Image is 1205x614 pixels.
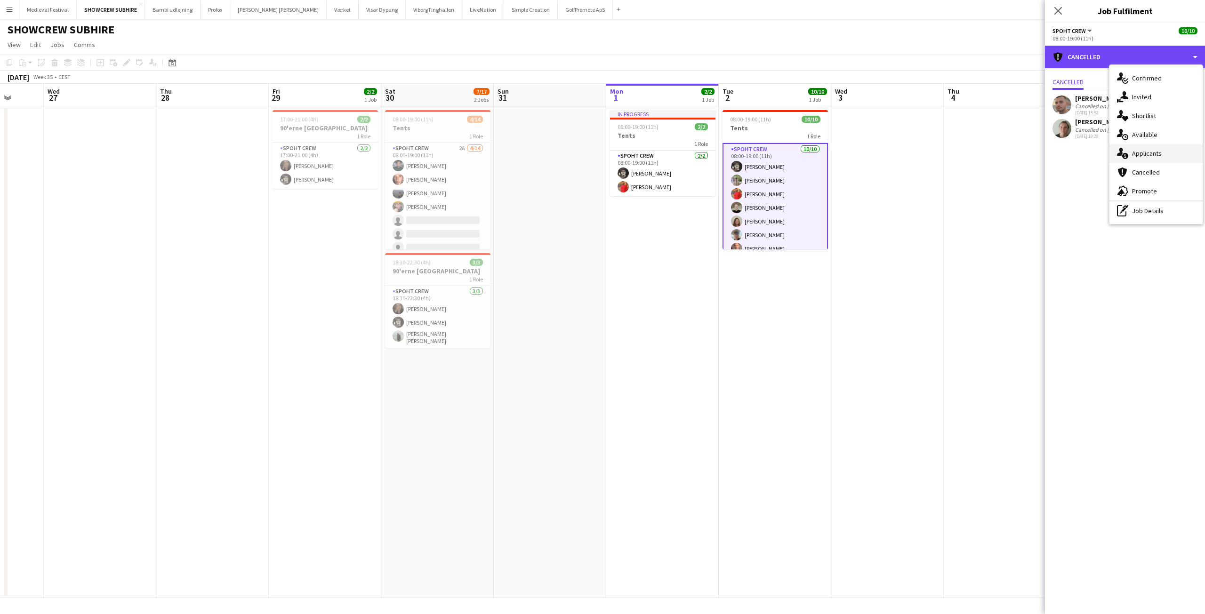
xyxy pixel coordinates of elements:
[385,143,490,352] app-card-role: Spoht Crew2A4/1408:00-19:00 (11h)[PERSON_NAME][PERSON_NAME][PERSON_NAME][PERSON_NAME]
[273,87,280,96] span: Fri
[610,87,623,96] span: Mon
[1109,125,1203,144] div: Available
[467,116,483,123] span: 4/14
[385,124,490,132] h3: Tents
[504,0,558,19] button: Simple Creation
[1179,27,1197,34] span: 10/10
[808,88,827,95] span: 10/10
[47,39,68,51] a: Jobs
[280,116,318,123] span: 17:00-21:00 (4h)
[1075,133,1136,139] div: [DATE] 19:28
[1109,182,1203,200] div: Promote
[1109,163,1203,182] div: Cancelled
[498,87,509,96] span: Sun
[8,23,114,37] h1: SHOWCREW SUBHIRE
[19,0,77,19] button: Medieval Festival
[469,133,483,140] span: 1 Role
[1045,46,1205,68] div: Cancelled
[723,124,828,132] h3: Tents
[271,92,280,103] span: 29
[1052,35,1197,42] div: 08:00-19:00 (11h)
[721,92,733,103] span: 2
[1075,118,1136,126] div: [PERSON_NAME]
[1109,144,1203,163] div: Applicants
[1052,27,1093,34] button: Spoht Crew
[1109,69,1203,88] div: Confirmed
[1109,201,1203,220] div: Job Details
[77,0,145,19] button: SHOWCREW SUBHIRE
[58,73,71,80] div: CEST
[273,110,378,189] app-job-card: 17:00-21:00 (4h)2/290'erne [GEOGRAPHIC_DATA]1 RoleSpoht Crew2/217:00-21:00 (4h)[PERSON_NAME][PERS...
[393,259,431,266] span: 18:30-22:30 (4h)
[4,39,24,51] a: View
[948,87,959,96] span: Thu
[1045,5,1205,17] h3: Job Fulfilment
[610,110,715,196] app-job-card: In progress08:00-19:00 (11h)2/2Tents1 RoleSpoht Crew2/208:00-19:00 (11h)[PERSON_NAME][PERSON_NAME]
[385,87,395,96] span: Sat
[327,0,359,19] button: Værket
[406,0,462,19] button: ViborgTinghallen
[385,267,490,275] h3: 90'erne [GEOGRAPHIC_DATA]
[46,92,60,103] span: 27
[385,253,490,348] app-job-card: 18:30-22:30 (4h)3/390'erne [GEOGRAPHIC_DATA]1 RoleSpoht Crew3/318:30-22:30 (4h)[PERSON_NAME][PERS...
[470,259,483,266] span: 3/3
[393,116,434,123] span: 08:00-19:00 (11h)
[474,96,489,103] div: 2 Jobs
[1109,88,1203,106] div: Invited
[694,140,708,147] span: 1 Role
[618,123,659,130] span: 08:00-19:00 (11h)
[701,88,715,95] span: 2/2
[385,110,490,249] app-job-card: 08:00-19:00 (11h)4/14Tents1 RoleSpoht Crew2A4/1408:00-19:00 (11h)[PERSON_NAME][PERSON_NAME][PERSO...
[835,87,847,96] span: Wed
[610,151,715,196] app-card-role: Spoht Crew2/208:00-19:00 (11h)[PERSON_NAME][PERSON_NAME]
[610,110,715,118] div: In progress
[31,73,55,80] span: Week 35
[8,72,29,82] div: [DATE]
[145,0,201,19] button: Bambi udlejning
[809,96,827,103] div: 1 Job
[1075,110,1136,116] div: [DATE] 15:52
[496,92,509,103] span: 31
[273,143,378,189] app-card-role: Spoht Crew2/217:00-21:00 (4h)[PERSON_NAME][PERSON_NAME]
[469,276,483,283] span: 1 Role
[946,92,959,103] span: 4
[723,110,828,249] app-job-card: 08:00-19:00 (11h)10/10Tents1 RoleSpoht Crew10/1008:00-19:00 (11h)[PERSON_NAME][PERSON_NAME][PERSO...
[1052,27,1086,34] span: Spoht Crew
[723,87,733,96] span: Tue
[160,87,172,96] span: Thu
[201,0,230,19] button: Profox
[723,143,828,300] app-card-role: Spoht Crew10/1008:00-19:00 (11h)[PERSON_NAME][PERSON_NAME][PERSON_NAME][PERSON_NAME][PERSON_NAME]...
[26,39,45,51] a: Edit
[558,0,613,19] button: GolfPromote ApS
[807,133,820,140] span: 1 Role
[30,40,41,49] span: Edit
[364,88,377,95] span: 2/2
[609,92,623,103] span: 1
[48,87,60,96] span: Wed
[730,116,771,123] span: 08:00-19:00 (11h)
[802,116,820,123] span: 10/10
[230,0,327,19] button: [PERSON_NAME] [PERSON_NAME]
[385,286,490,348] app-card-role: Spoht Crew3/318:30-22:30 (4h)[PERSON_NAME][PERSON_NAME][PERSON_NAME] [PERSON_NAME]
[834,92,847,103] span: 3
[695,123,708,130] span: 2/2
[702,96,714,103] div: 1 Job
[359,0,406,19] button: Visar Dypang
[273,124,378,132] h3: 90'erne [GEOGRAPHIC_DATA]
[364,96,377,103] div: 1 Job
[70,39,99,51] a: Comms
[159,92,172,103] span: 28
[357,133,370,140] span: 1 Role
[1075,103,1136,110] div: Cancelled on [DATE] 18:08
[8,40,21,49] span: View
[50,40,64,49] span: Jobs
[610,131,715,140] h3: Tents
[1075,94,1136,103] div: [PERSON_NAME]
[74,40,95,49] span: Comms
[462,0,504,19] button: LiveNation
